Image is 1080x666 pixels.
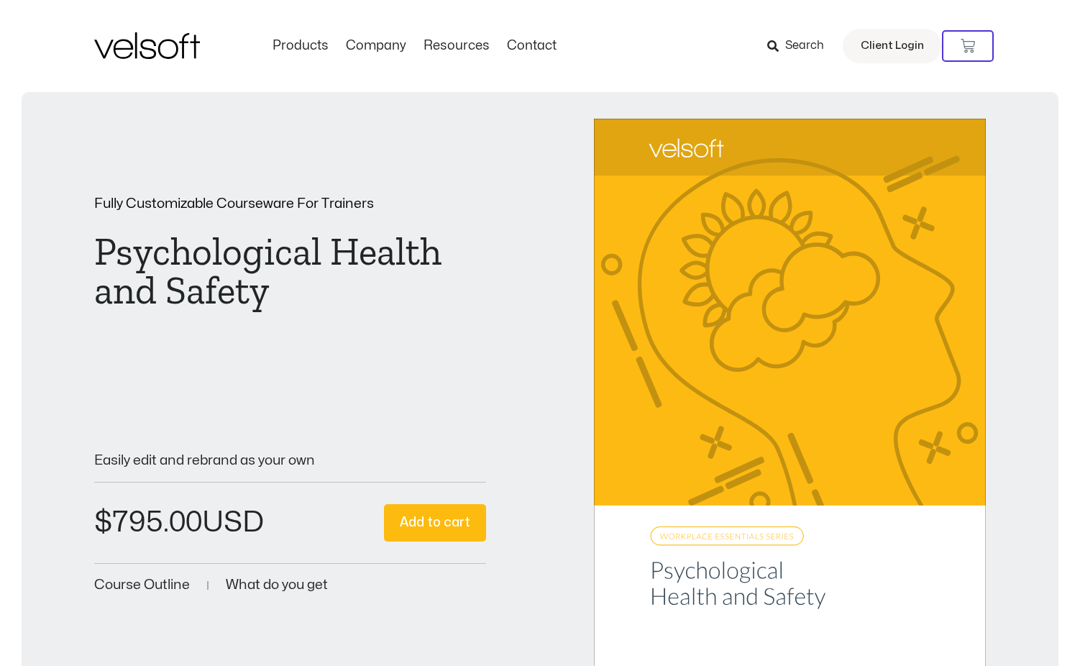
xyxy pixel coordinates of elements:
a: What do you get [226,578,328,592]
a: Search [767,34,834,58]
a: ResourcesMenu Toggle [415,38,498,54]
p: Fully Customizable Courseware For Trainers [94,197,486,211]
img: Velsoft Training Materials [94,32,200,59]
span: Client Login [861,37,924,55]
a: ProductsMenu Toggle [264,38,337,54]
a: Client Login [843,29,942,63]
h1: Psychological Health and Safety [94,232,486,310]
span: Search [785,37,824,55]
a: CompanyMenu Toggle [337,38,415,54]
span: $ [94,508,112,537]
bdi: 795.00 [94,508,202,537]
p: Easily edit and rebrand as your own [94,454,486,467]
a: ContactMenu Toggle [498,38,565,54]
a: Course Outline [94,578,190,592]
button: Add to cart [384,504,486,542]
nav: Menu [264,38,565,54]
